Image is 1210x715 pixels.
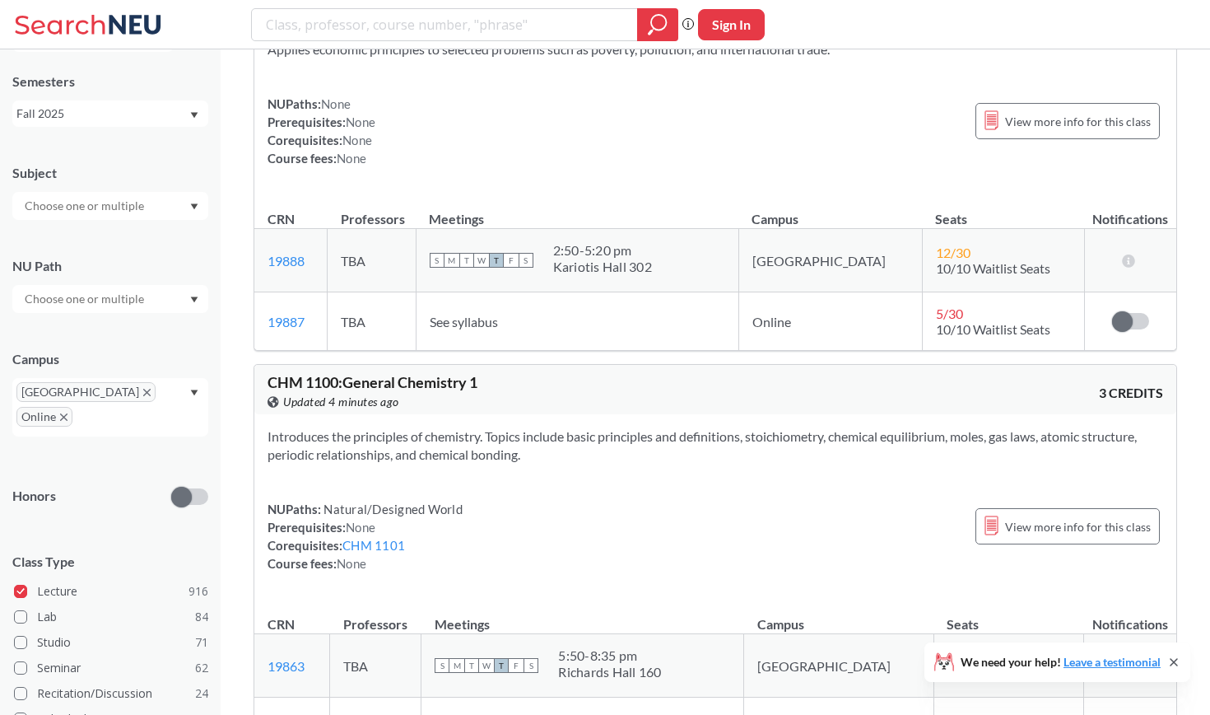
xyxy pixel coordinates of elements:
div: Fall 2025 [16,105,188,123]
span: See syllabus [430,314,498,329]
svg: Dropdown arrow [190,390,198,396]
section: Introduces the principles of chemistry. Topics include basic principles and definitions, stoichio... [268,428,1163,464]
div: Semesters [12,72,208,91]
span: S [435,658,449,673]
input: Choose one or multiple [16,289,155,309]
svg: magnifying glass [648,13,668,36]
span: OnlineX to remove pill [16,407,72,427]
div: Campus [12,350,208,368]
span: [GEOGRAPHIC_DATA]X to remove pill [16,382,156,402]
svg: Dropdown arrow [190,297,198,303]
span: Updated 4 minutes ago [283,393,399,411]
span: 84 [195,608,208,626]
div: NUPaths: Prerequisites: Corequisites: Course fees: [268,500,463,572]
span: 12 / 30 [936,245,970,260]
span: T [494,658,509,673]
button: Sign In [698,9,765,40]
th: Campus [738,194,922,229]
span: We need your help! [961,657,1161,668]
div: Fall 2025Dropdown arrow [12,100,208,127]
span: Natural/Designed World [321,502,463,516]
span: View more info for this class [1005,111,1151,132]
span: Class Type [12,553,208,571]
span: 62 [195,659,208,677]
span: W [479,658,494,673]
label: Lab [14,606,208,628]
div: CRN [268,615,295,633]
div: Subject [12,164,208,182]
span: 10/10 Waitlist Seats [936,321,1050,337]
span: None [346,114,375,129]
th: Meetings [416,194,738,229]
div: NU Path [12,257,208,275]
span: None [346,520,375,535]
span: 24 [195,685,208,703]
td: TBA [328,229,417,292]
label: Seminar [14,657,208,679]
label: Studio [14,632,208,653]
span: M [444,253,459,268]
svg: Dropdown arrow [190,203,198,210]
span: M [449,658,464,673]
div: Dropdown arrow [12,285,208,313]
a: 19863 [268,658,305,674]
a: CHM 1101 [342,538,405,553]
th: Seats [922,194,1084,229]
th: Campus [744,599,934,634]
div: NUPaths: Prerequisites: Corequisites: Course fees: [268,95,375,167]
div: 2:50 - 5:20 pm [553,242,652,259]
div: 5:50 - 8:35 pm [558,647,661,664]
div: Dropdown arrow [12,192,208,220]
span: None [337,151,366,166]
th: Notifications [1084,194,1176,229]
th: Professors [330,599,421,634]
span: None [337,556,366,571]
span: 5 / 30 [936,306,963,321]
span: View more info for this class [1005,516,1151,537]
svg: X to remove pill [60,414,67,421]
span: CHM 1100 : General Chemistry 1 [268,373,477,391]
span: 71 [195,633,208,652]
label: Recitation/Discussion [14,683,208,704]
a: 19888 [268,253,305,269]
span: 10/10 Waitlist Seats [936,260,1050,276]
td: [GEOGRAPHIC_DATA] [738,229,922,292]
div: magnifying glass [637,8,678,41]
span: S [524,658,538,673]
a: Leave a testimonial [1063,655,1161,669]
td: TBA [328,292,417,351]
div: Richards Hall 160 [558,664,661,680]
span: None [321,96,351,111]
span: 3 CREDITS [1099,384,1163,402]
p: Honors [12,487,56,506]
span: F [509,658,524,673]
td: TBA [330,634,421,698]
th: Notifications [1084,599,1176,634]
input: Choose one or multiple [16,196,155,216]
th: Meetings [421,599,744,634]
th: Seats [933,599,1083,634]
span: W [474,253,489,268]
label: Lecture [14,581,208,602]
span: T [459,253,474,268]
td: Online [738,292,922,351]
td: [GEOGRAPHIC_DATA] [744,634,934,698]
div: CRN [268,210,295,228]
span: T [489,253,504,268]
span: S [519,253,533,268]
th: Professors [328,194,417,229]
input: Class, professor, course number, "phrase" [264,11,626,39]
span: 916 [188,582,208,601]
span: T [464,658,479,673]
svg: X to remove pill [143,389,151,396]
svg: Dropdown arrow [190,112,198,119]
div: Kariotis Hall 302 [553,259,652,275]
span: F [504,253,519,268]
span: None [342,133,372,147]
div: [GEOGRAPHIC_DATA]X to remove pillOnlineX to remove pillDropdown arrow [12,378,208,437]
span: S [430,253,444,268]
a: 19887 [268,314,305,329]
